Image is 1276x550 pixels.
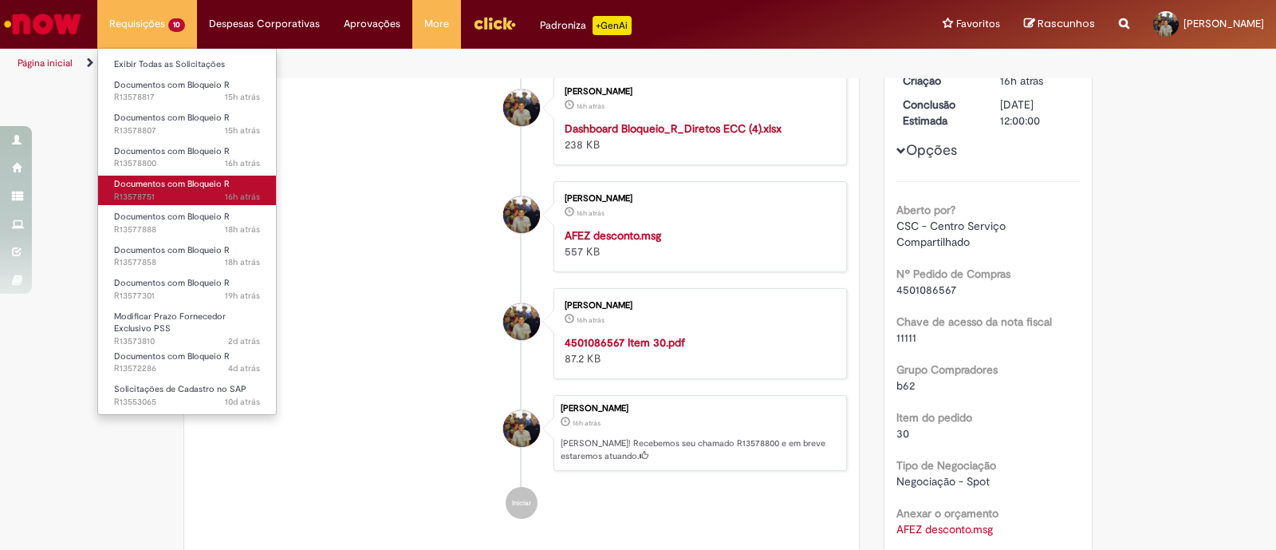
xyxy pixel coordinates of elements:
li: Lucas Xavier De Oliveira [196,395,847,472]
span: 19h atrás [225,290,260,302]
div: Lucas Xavier De Oliveira [503,410,540,447]
span: Favoritos [956,16,1000,32]
b: Aberto por? [896,203,955,217]
a: Aberto R13578807 : Documentos com Bloqueio R [98,109,276,139]
span: Documentos com Bloqueio R [114,211,230,223]
time: 29/09/2025 18:11:45 [577,101,605,111]
span: Modificar Prazo Fornecedor Exclusivo PSS [114,311,226,335]
span: 2d atrás [228,335,260,347]
div: 29/09/2025 18:11:48 [1000,73,1074,89]
span: R13577301 [114,290,260,303]
div: Lucas Xavier De Oliveira [503,89,540,126]
span: 16h atrás [577,315,605,325]
b: Grupo Compradores [896,362,998,377]
div: Padroniza [540,16,632,35]
img: click_logo_yellow_360x200.png [473,11,516,35]
a: Aberto R13553065 : Solicitações de Cadastro no SAP [98,381,276,410]
b: Item do pedido [896,410,972,425]
span: R13573810 [114,335,260,348]
ul: Histórico de tíquete [196,58,847,536]
span: R13553065 [114,396,260,409]
span: Rascunhos [1038,16,1095,31]
b: Nº Pedido de Compras [896,267,1010,281]
time: 29/09/2025 18:15:05 [225,125,260,137]
span: R13577888 [114,224,260,236]
span: 15h atrás [225,125,260,137]
a: Aberto R13573810 : Modificar Prazo Fornecedor Exclusivo PSS [98,308,276,342]
span: R13578751 [114,191,260,204]
a: Aberto R13578817 : Documentos com Bloqueio R [98,77,276,106]
time: 29/09/2025 18:11:48 [573,418,601,428]
ul: Requisições [97,48,277,415]
span: 16h atrás [573,418,601,428]
span: More [424,16,449,32]
span: 10 [168,18,185,32]
span: CSC - Centro Serviço Compartilhado [896,219,1009,249]
div: Lucas Xavier De Oliveira [503,196,540,233]
span: R13572286 [114,362,260,375]
span: R13578807 [114,125,260,137]
time: 26/09/2025 19:10:14 [228,362,260,374]
span: 15h atrás [225,91,260,103]
div: 557 KB [565,228,830,259]
time: 29/09/2025 14:32:06 [225,290,260,302]
span: 4d atrás [228,362,260,374]
span: [PERSON_NAME] [1183,17,1264,30]
div: [PERSON_NAME] [565,87,830,97]
span: Aprovações [344,16,400,32]
div: [DATE] 12:00:00 [1000,97,1074,129]
a: Dashboard Bloqueio_R_Diretos ECC (4).xlsx [565,121,782,136]
div: 238 KB [565,121,830,152]
span: Negociação - Spot [896,474,990,489]
div: 87.2 KB [565,334,830,366]
span: Requisições [109,16,165,32]
p: +GenAi [593,16,632,35]
a: 4501086567 Item 30.pdf [565,335,685,350]
span: 4501086567 [896,283,956,297]
time: 29/09/2025 18:09:35 [577,315,605,325]
a: Aberto R13578800 : Documentos com Bloqueio R [98,143,276,172]
time: 29/09/2025 15:43:19 [225,256,260,268]
b: Chave de acesso da nota fiscal [896,315,1052,329]
span: Documentos com Bloqueio R [114,244,230,256]
b: Anexar o orçamento [896,506,998,520]
span: 16h atrás [225,157,260,169]
time: 29/09/2025 18:17:08 [225,91,260,103]
a: Aberto R13577301 : Documentos com Bloqueio R [98,275,276,304]
span: 10d atrás [225,396,260,408]
span: Solicitações de Cadastro no SAP [114,383,246,395]
a: Aberto R13577888 : Documentos com Bloqueio R [98,208,276,238]
span: Despesas Corporativas [209,16,320,32]
a: Aberto R13577858 : Documentos com Bloqueio R [98,242,276,271]
time: 28/09/2025 10:40:18 [228,335,260,347]
span: 16h atrás [225,191,260,203]
span: 11111 [896,330,916,345]
div: [PERSON_NAME] [565,194,830,204]
span: 16h atrás [1000,73,1043,88]
span: Documentos com Bloqueio R [114,277,230,289]
span: Documentos com Bloqueio R [114,145,230,157]
span: 16h atrás [577,101,605,111]
img: ServiceNow [2,8,84,40]
div: [PERSON_NAME] [565,301,830,311]
span: Documentos com Bloqueio R [114,112,230,124]
span: 30 [896,426,909,441]
div: Lucas Xavier De Oliveira [503,303,540,340]
span: 18h atrás [225,224,260,235]
span: Documentos com Bloqueio R [114,350,230,362]
span: R13578800 [114,157,260,170]
a: Download de AFEZ desconto.msg [896,522,993,536]
time: 29/09/2025 18:11:49 [225,157,260,169]
time: 21/09/2025 09:03:17 [225,396,260,408]
time: 29/09/2025 17:58:29 [225,191,260,203]
ul: Trilhas de página [12,49,839,78]
a: Página inicial [18,57,73,69]
a: AFEZ desconto.msg [565,228,661,243]
span: R13578817 [114,91,260,104]
time: 29/09/2025 18:11:48 [1000,73,1043,88]
span: Documentos com Bloqueio R [114,79,230,91]
span: b62 [896,378,915,393]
